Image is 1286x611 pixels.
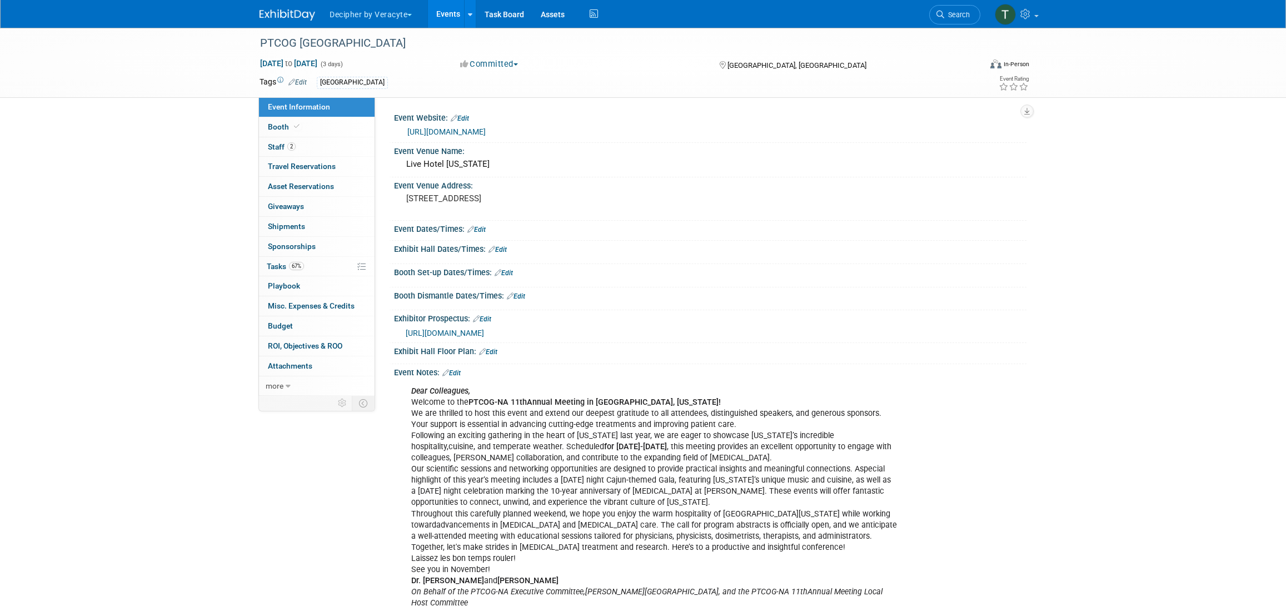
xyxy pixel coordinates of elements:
a: Edit [489,246,507,254]
div: Event Dates/Times: [394,221,1026,235]
span: Booth [268,122,302,131]
td: Tags [260,76,307,89]
span: more [266,381,283,390]
i: Booth reservation complete [294,123,300,130]
div: Exhibitor Prospectus: [394,310,1026,325]
div: Event Website: [394,110,1026,124]
div: Live Hotel [US_STATE] [402,156,1018,173]
a: Edit [467,226,486,234]
b: [PERSON_NAME] [497,576,559,585]
a: [URL][DOMAIN_NAME] [407,127,486,136]
div: Exhibit Hall Floor Plan: [394,343,1026,357]
a: Misc. Expenses & Credits [259,296,375,316]
b: Dr. [PERSON_NAME] [411,576,484,585]
img: Tony Alvarado [995,4,1016,25]
div: PTCOG [GEOGRAPHIC_DATA] [256,33,964,53]
a: Staff2 [259,137,375,157]
span: Travel Reservations [268,162,336,171]
span: Misc. Expenses & Credits [268,301,355,310]
b: PTCOG-NA 11 [468,398,520,407]
span: Staff [268,142,296,151]
span: Tasks [267,262,304,271]
span: ROI, Objectives & ROO [268,341,342,350]
span: Budget [268,321,293,330]
a: Edit [479,348,497,356]
span: Search [944,11,970,19]
div: Event Venue Address: [394,177,1026,191]
a: more [259,376,375,396]
span: to [283,59,294,68]
a: Travel Reservations [259,157,375,176]
a: Edit [451,115,469,122]
span: [DATE] [DATE] [260,58,318,68]
span: Attachments [268,361,312,370]
div: [GEOGRAPHIC_DATA] [317,77,388,88]
div: Event Format [915,58,1029,74]
b: Annual Meeting in [GEOGRAPHIC_DATA], [US_STATE]! [527,398,721,407]
a: Edit [442,369,461,377]
span: 2 [287,142,296,151]
a: Search [929,5,980,24]
pre: [STREET_ADDRESS] [406,193,645,203]
a: Asset Reservations [259,177,375,196]
td: Toggle Event Tabs [352,396,375,410]
a: Tasks67% [259,257,375,276]
i: Dear Colleagues, [411,386,470,396]
div: Event Notes: [394,364,1026,379]
b: th [520,398,527,407]
a: Playbook [259,276,375,296]
a: Edit [495,269,513,277]
span: Sponsorships [268,242,316,251]
a: Giveaways [259,197,375,216]
i: th [800,587,808,597]
a: Booth [259,117,375,137]
span: Playbook [268,281,300,290]
div: In-Person [1003,60,1029,68]
span: Asset Reservations [268,182,334,191]
div: Booth Set-up Dates/Times: [394,264,1026,279]
a: Attachments [259,356,375,376]
b: for [DATE]-[DATE] [604,442,667,451]
img: Format-Inperson.png [990,59,1001,68]
div: Booth Dismantle Dates/Times: [394,287,1026,302]
span: Giveaways [268,202,304,211]
a: Event Information [259,97,375,117]
a: Edit [288,78,307,86]
a: ROI, Objectives & ROO [259,336,375,356]
div: Event Rating [999,76,1029,82]
span: Shipments [268,222,305,231]
span: 67% [289,262,304,270]
i: On Behalf of the PTCOG-NA Executive Committee,[PERSON_NAME][GEOGRAPHIC_DATA], and the PTCOG-NA 11 [411,587,800,597]
span: [GEOGRAPHIC_DATA], [GEOGRAPHIC_DATA] [727,61,866,69]
a: Sponsorships [259,237,375,256]
span: Event Information [268,102,330,111]
span: (3 days) [320,61,343,68]
img: ExhibitDay [260,9,315,21]
div: Exhibit Hall Dates/Times: [394,241,1026,255]
a: Budget [259,316,375,336]
a: Edit [473,315,491,323]
a: Edit [507,292,525,300]
td: Personalize Event Tab Strip [333,396,352,410]
div: Event Venue Name: [394,143,1026,157]
a: [URL][DOMAIN_NAME] [406,329,484,337]
button: Committed [456,58,522,70]
a: Shipments [259,217,375,236]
